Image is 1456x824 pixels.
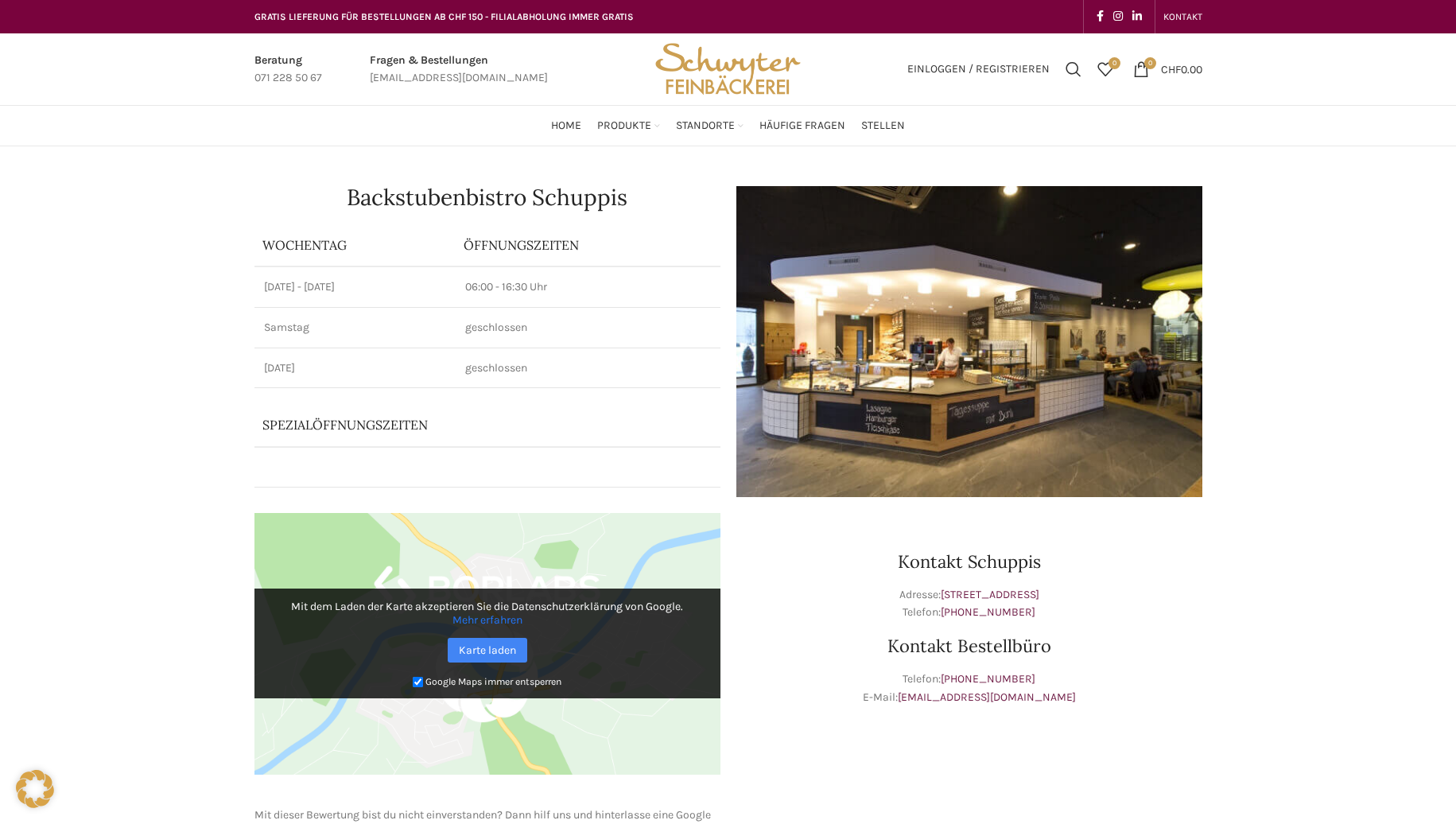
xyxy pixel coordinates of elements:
[465,320,710,336] p: geschlossen
[254,186,720,208] h1: Backstubenbistro Schuppis
[1089,53,1121,85] div: Meine Wunschliste
[1109,57,1120,69] span: 0
[941,672,1035,686] a: [PHONE_NUMBER]
[1058,53,1089,85] a: Suchen
[597,119,651,134] span: Produkte
[254,52,322,87] a: Infobox link
[247,110,1210,142] div: Main navigation
[759,110,845,142] a: Häufige Fragen
[907,64,1050,75] span: Einloggen / Registrieren
[254,513,720,775] img: Google Maps
[264,360,447,376] p: [DATE]
[448,638,527,663] a: Karte laden
[1128,6,1147,28] a: Linkedin social link
[759,119,845,134] span: Häufige Fragen
[465,360,710,376] p: geschlossen
[464,236,712,254] p: ÖFFNUNGSZEITEN
[861,119,905,134] span: Stellen
[736,637,1202,655] h3: Kontakt Bestellbüro
[266,600,709,627] p: Mit dem Laden der Karte akzeptieren Sie die Datenschutzerklärung von Google.
[941,588,1039,601] a: [STREET_ADDRESS]
[1161,62,1181,76] span: CHF
[941,605,1035,619] a: [PHONE_NUMBER]
[676,119,735,134] span: Standorte
[736,586,1202,622] p: Adresse: Telefon:
[1161,62,1202,76] bdi: 0.00
[861,110,905,142] a: Stellen
[736,553,1202,570] h3: Kontakt Schuppis
[1163,11,1202,22] span: KONTAKT
[262,236,448,254] p: Wochentag
[413,677,423,687] input: Google Maps immer entsperren
[262,416,635,433] p: Spezialöffnungszeiten
[425,676,561,687] small: Google Maps immer entsperren
[254,11,634,22] span: GRATIS LIEFERUNG FÜR BESTELLUNGEN AB CHF 150 - FILIALABHOLUNG IMMER GRATIS
[370,52,548,87] a: Infobox link
[898,690,1076,704] a: [EMAIL_ADDRESS][DOMAIN_NAME]
[1109,6,1128,28] a: Instagram social link
[676,110,744,142] a: Standorte
[899,53,1058,85] a: Einloggen / Registrieren
[452,613,522,627] a: Mehr erfahren
[736,670,1202,706] p: Telefon: E-Mail:
[264,279,447,295] p: [DATE] - [DATE]
[1163,1,1202,33] a: KONTAKT
[1092,6,1109,28] a: Facebook social link
[1125,53,1210,85] a: 0 CHF0.00
[264,320,447,336] p: Samstag
[650,33,806,105] img: Bäckerei Schwyter
[1155,1,1210,33] div: Secondary navigation
[465,279,710,295] p: 06:00 - 16:30 Uhr
[650,61,806,75] a: Site logo
[551,119,581,134] span: Home
[551,110,581,142] a: Home
[1089,53,1121,85] a: 0
[1144,57,1156,69] span: 0
[597,110,660,142] a: Produkte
